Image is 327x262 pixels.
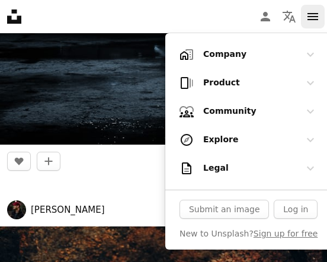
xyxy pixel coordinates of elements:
img: Go to Roberto Nickson's profile [7,200,26,219]
a: [PERSON_NAME] [31,204,105,216]
a: Log in [274,200,318,219]
summary: Explore [179,128,318,152]
h1: Legal [203,162,294,174]
summary: Product [179,71,318,95]
button: Add to Collection [37,152,60,171]
h1: Company [203,49,294,60]
button: Menu [301,5,325,28]
h1: Community [203,106,294,117]
h1: Product [203,77,294,89]
a: Home — Unsplash [7,9,21,24]
summary: Community [179,100,318,123]
div: New to Unsplash? [179,228,318,240]
a: Sign up for free [254,228,318,240]
a: Log in / Sign up [254,5,277,28]
summary: Legal [179,156,318,180]
h1: Explore [203,134,294,146]
button: Like [7,152,31,171]
button: Language [277,5,301,28]
button: Submit an image [179,200,269,219]
summary: Company [179,43,318,66]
